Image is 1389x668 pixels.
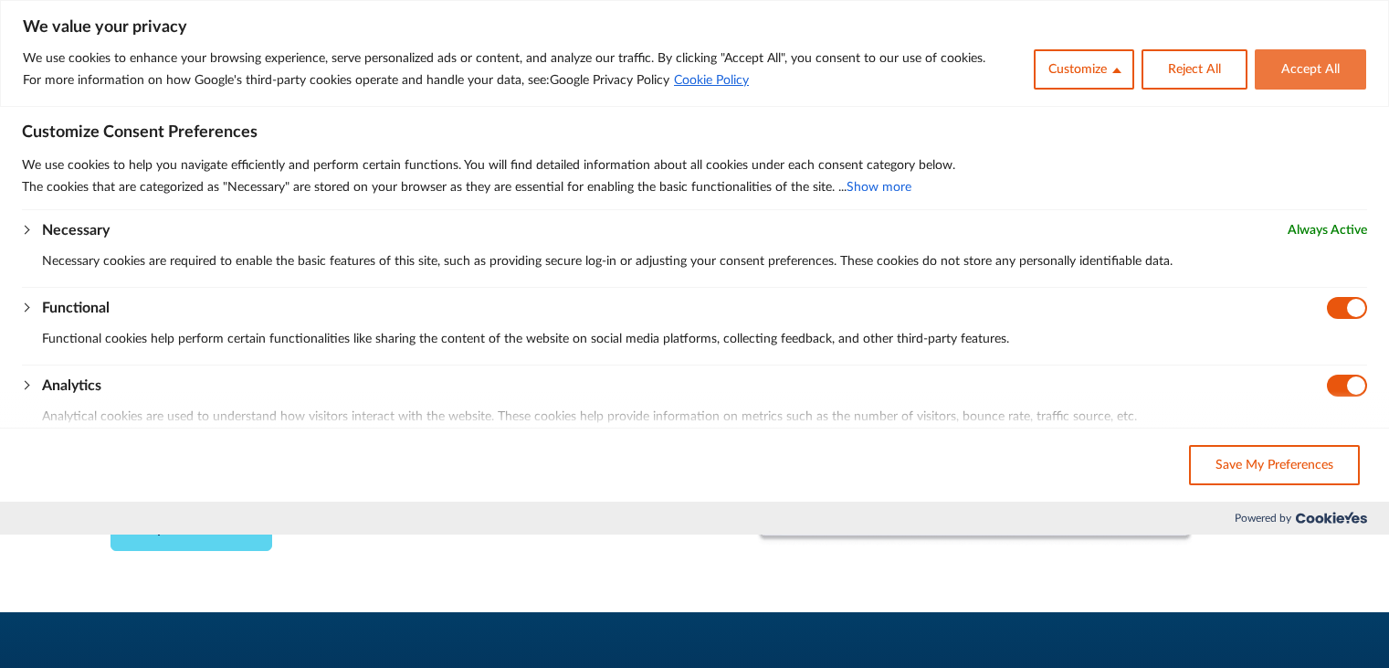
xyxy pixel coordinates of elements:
button: Necessary [42,219,110,241]
a: Google Privacy Policy [550,74,669,87]
button: Show more [847,176,911,198]
input: Disable Analytics [1327,375,1367,397]
span: Always Active [1288,219,1367,241]
button: Analytics [42,375,101,397]
p: We use cookies to help you navigate efficiently and perform certain functions. You will find deta... [22,154,1367,176]
p: Functional cookies help perform certain functionalities like sharing the content of the website o... [42,328,1367,350]
input: Disable Functional [1327,297,1367,319]
button: Customize [1034,49,1134,90]
button: Accept All [1255,49,1366,90]
span: Customize Consent Preferences [22,122,258,143]
p: We value your privacy [23,16,1366,38]
button: Reject All [1142,49,1247,90]
p: Necessary cookies are required to enable the basic features of this site, such as providing secur... [42,250,1367,272]
a: Cookie Policy [673,73,750,88]
p: The cookies that are categorized as "Necessary" are stored on your browser as they are essential ... [22,176,1367,198]
button: Functional [42,297,110,319]
img: Cookieyes logo [1296,512,1367,524]
p: We use cookies to enhance your browsing experience, serve personalized ads or content, and analyz... [23,48,985,69]
button: Save My Preferences [1189,445,1360,485]
p: For more information on how Google's third-party cookies operate and handle your data, see: [23,69,985,91]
